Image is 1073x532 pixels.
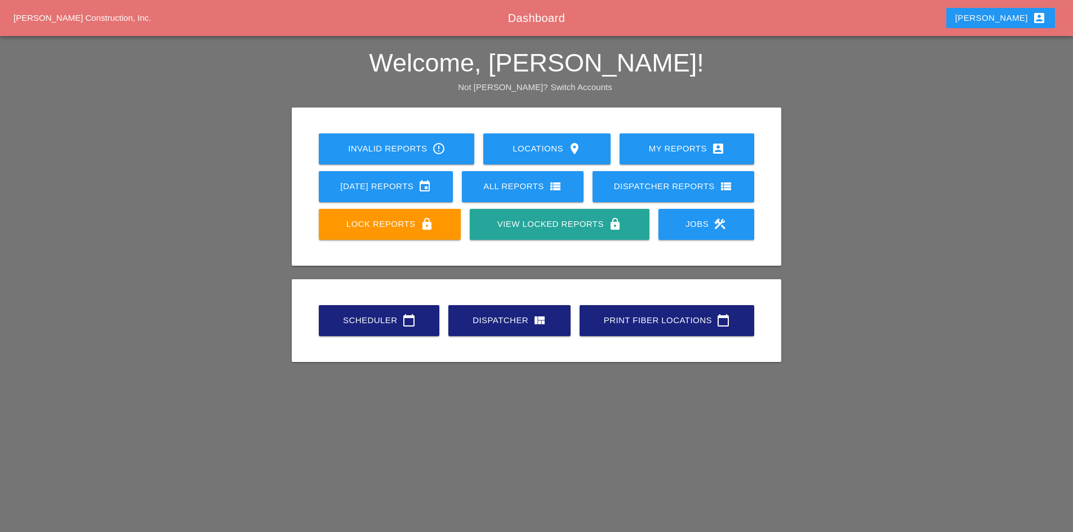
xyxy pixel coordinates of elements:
[448,305,571,336] a: Dispatcher
[319,133,474,164] a: Invalid Reports
[955,11,1046,25] div: [PERSON_NAME]
[638,142,736,155] div: My Reports
[620,133,754,164] a: My Reports
[483,133,610,164] a: Locations
[676,217,736,231] div: Jobs
[508,12,565,24] span: Dashboard
[337,217,443,231] div: Lock Reports
[462,171,584,202] a: All Reports
[713,217,727,231] i: construction
[501,142,592,155] div: Locations
[711,142,725,155] i: account_box
[658,209,754,240] a: Jobs
[432,142,446,155] i: error_outline
[420,217,434,231] i: lock
[466,314,553,327] div: Dispatcher
[533,314,546,327] i: view_quilt
[488,217,631,231] div: View Locked Reports
[337,314,421,327] div: Scheduler
[470,209,649,240] a: View Locked Reports
[418,180,431,193] i: event
[319,305,439,336] a: Scheduler
[568,142,581,155] i: location_on
[580,305,754,336] a: Print Fiber Locations
[337,142,456,155] div: Invalid Reports
[480,180,566,193] div: All Reports
[337,180,435,193] div: [DATE] Reports
[551,82,612,92] a: Switch Accounts
[458,82,547,92] span: Not [PERSON_NAME]?
[14,13,151,23] a: [PERSON_NAME] Construction, Inc.
[549,180,562,193] i: view_list
[946,8,1055,28] button: [PERSON_NAME]
[611,180,736,193] div: Dispatcher Reports
[593,171,754,202] a: Dispatcher Reports
[1032,11,1046,25] i: account_box
[716,314,730,327] i: calendar_today
[719,180,733,193] i: view_list
[598,314,736,327] div: Print Fiber Locations
[319,171,453,202] a: [DATE] Reports
[608,217,622,231] i: lock
[402,314,416,327] i: calendar_today
[319,209,461,240] a: Lock Reports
